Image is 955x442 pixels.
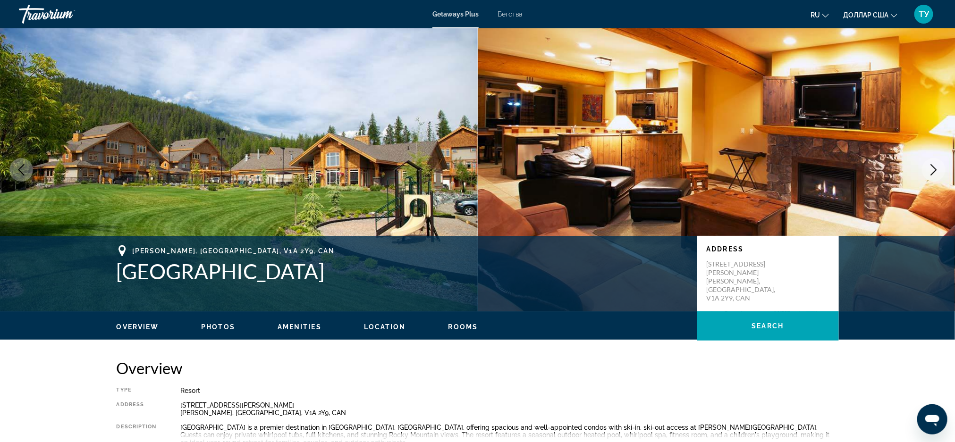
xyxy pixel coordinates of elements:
[117,387,157,394] div: Type
[843,8,897,22] button: Изменить валюту
[117,359,839,377] h2: Overview
[811,11,820,19] font: ru
[448,323,478,331] button: Rooms
[707,260,782,302] p: [STREET_ADDRESS][PERSON_NAME] [PERSON_NAME], [GEOGRAPHIC_DATA], V1A 2Y9, CAN
[843,11,888,19] font: доллар США
[498,10,523,18] a: Бегства
[19,2,113,26] a: Травориум
[180,387,839,394] div: Resort
[919,9,929,19] font: ТУ
[697,311,839,341] button: Search
[364,323,406,331] button: Location
[117,259,688,284] h1: [GEOGRAPHIC_DATA]
[117,401,157,417] div: Address
[432,10,479,18] a: Getaways Plus
[922,158,946,182] button: Next image
[201,323,235,331] button: Photos
[278,323,321,331] button: Amenities
[9,158,33,182] button: Previous image
[917,404,947,434] iframe: Кнопка для запуска окна сообщений
[811,8,829,22] button: Изменить язык
[133,247,335,255] span: [PERSON_NAME], [GEOGRAPHIC_DATA], V1A 2Y9, CAN
[117,323,159,331] button: Overview
[752,322,784,330] span: Search
[180,401,839,417] div: [STREET_ADDRESS][PERSON_NAME] [PERSON_NAME], [GEOGRAPHIC_DATA], V1A 2Y9, CAN
[707,245,829,253] p: Address
[912,4,936,24] button: Меню пользователя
